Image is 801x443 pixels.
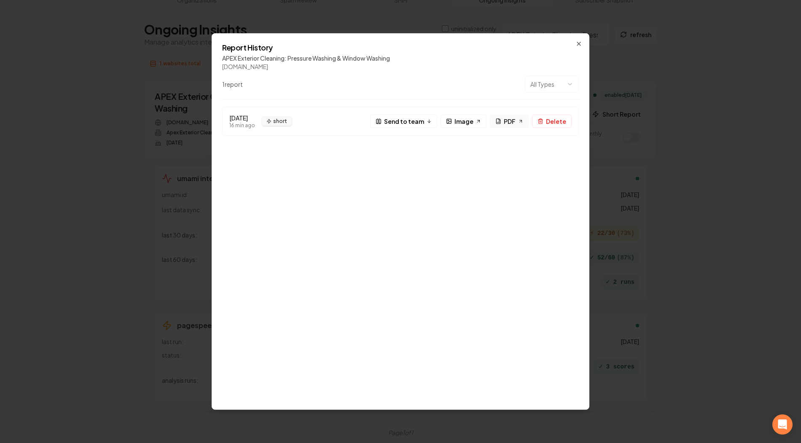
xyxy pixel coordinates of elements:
[229,122,255,129] div: 16 min ago
[273,118,287,125] span: short
[222,54,579,62] div: APEX Exterior Cleaning: Pressure Washing & Window Washing
[229,114,255,122] div: [DATE]
[370,115,437,128] button: Send to team
[532,115,572,128] button: Delete
[222,44,579,51] h2: Report History
[454,117,473,125] span: Image
[222,80,243,88] div: 1 report
[384,117,424,125] span: Send to team
[504,117,516,125] span: PDF
[490,115,529,128] a: PDF
[222,62,579,71] div: [DOMAIN_NAME]
[441,115,487,128] a: Image
[546,117,566,125] span: Delete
